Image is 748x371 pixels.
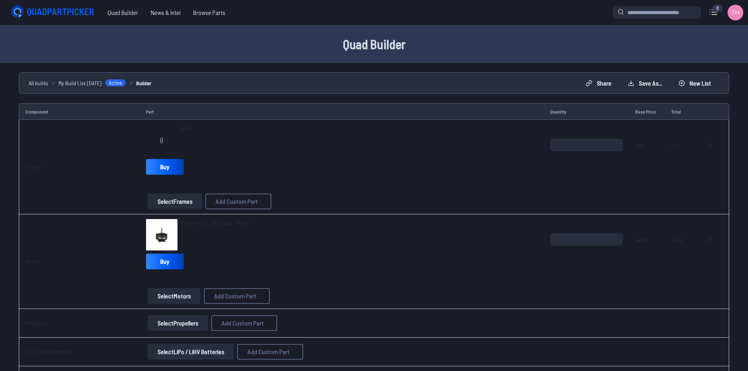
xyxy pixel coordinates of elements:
[26,348,71,355] a: LiPo / LiHV Batteries
[146,194,204,209] a: SelectFrames
[712,4,723,12] div: 8
[146,315,210,331] a: SelectPropellers
[214,293,256,299] span: Add Custom Part
[146,159,184,175] a: Buy
[29,79,48,87] a: All builds
[123,35,625,53] h1: Quad Builder
[665,103,693,120] td: Total
[136,79,152,87] a: Builder
[204,288,270,304] button: Add Custom Part
[187,5,232,20] a: Browse Parts
[728,5,743,20] img: User
[629,103,665,120] td: Base Price
[635,233,659,271] span: 44.99
[148,194,202,209] button: SelectFrames
[216,198,258,205] span: Add Custom Part
[146,219,177,250] img: image
[146,288,202,304] a: SelectMotors
[181,124,193,132] span: 8inch
[101,5,144,20] a: Quad Builder
[160,136,163,144] span: 8
[221,320,264,326] span: Add Custom Part
[181,219,251,226] span: T-Motor F100 2810 Motor - 1100Kv
[19,103,140,120] td: Component
[544,103,629,120] td: Quantity
[237,344,303,360] button: Add Custom Part
[671,139,687,176] span: 0.00
[144,5,187,20] a: News & Intel
[26,258,40,265] a: Motors
[59,79,102,87] span: My Build List [DATE]
[146,344,236,360] a: SelectLiPo / LiHV Batteries
[671,233,687,271] span: 44.99
[621,77,669,90] button: Save as...
[181,219,251,227] a: T-Motor F100 2810 Motor - 1100Kv
[211,315,277,331] button: Add Custom Part
[205,194,271,209] button: Add Custom Part
[105,79,126,87] span: Active
[635,139,659,176] span: 0.00
[148,344,234,360] button: SelectLiPo / LiHV Batteries
[672,77,718,90] button: New List
[146,254,184,269] a: Buy
[148,315,208,331] button: SelectPropellers
[59,79,126,87] a: My Build List [DATE]Active
[26,320,49,326] a: Propellers
[148,288,201,304] button: SelectMotors
[140,103,544,120] td: Part
[26,163,43,170] a: Frames
[579,77,618,90] button: Share
[247,349,290,355] span: Add Custom Part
